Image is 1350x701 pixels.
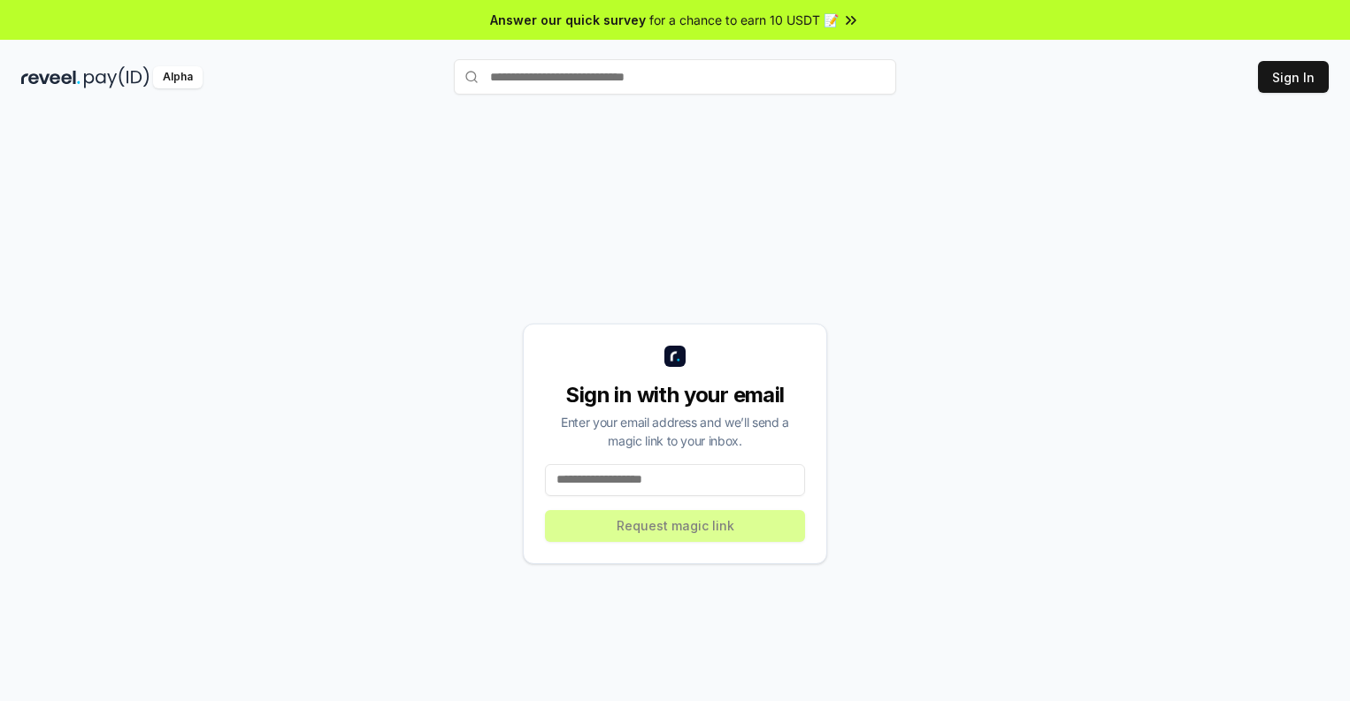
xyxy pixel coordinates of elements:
[21,66,81,88] img: reveel_dark
[490,11,646,29] span: Answer our quick survey
[153,66,203,88] div: Alpha
[545,381,805,409] div: Sign in with your email
[649,11,839,29] span: for a chance to earn 10 USDT 📝
[545,413,805,450] div: Enter your email address and we’ll send a magic link to your inbox.
[84,66,150,88] img: pay_id
[664,346,686,367] img: logo_small
[1258,61,1329,93] button: Sign In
